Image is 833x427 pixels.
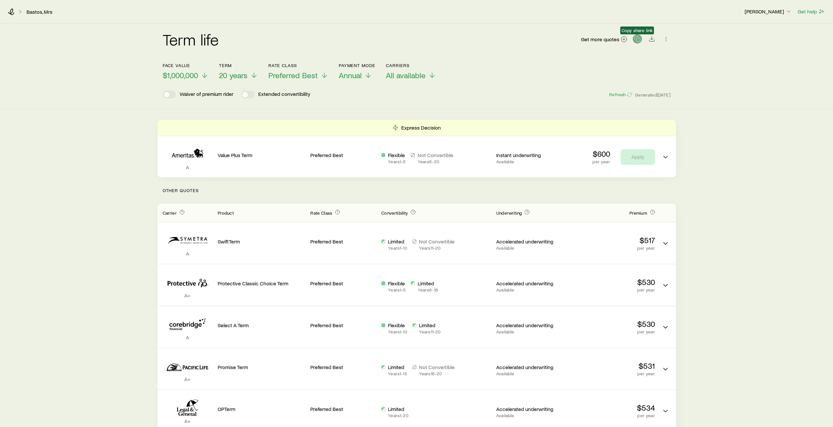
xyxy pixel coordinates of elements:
[218,322,305,329] p: Select A Term
[496,287,562,293] p: Available
[496,329,562,334] p: Available
[388,406,408,412] p: Limited
[219,63,258,80] button: Term20 years
[567,403,655,412] p: $534
[609,92,632,98] button: Refresh
[419,322,441,329] p: Limited
[567,329,655,334] p: per year
[496,413,562,418] p: Available
[567,277,655,287] p: $530
[163,63,208,68] p: Face value
[310,364,376,370] p: Preferred Best
[388,364,407,370] p: Limited
[163,250,212,257] p: A
[629,210,647,216] span: Premium
[417,280,438,287] p: Limited
[26,9,53,15] a: Bastos, Mrs
[496,152,562,158] p: Instant underwriting
[496,245,562,251] p: Available
[388,413,408,418] p: Years 1 - 20
[386,71,426,80] span: All available
[388,280,406,287] p: Flexible
[219,63,258,68] p: Term
[388,322,407,329] p: Flexible
[567,361,655,370] p: $531
[386,63,436,68] p: Carriers
[496,280,562,287] p: Accelerated underwriting
[310,152,376,158] p: Preferred Best
[218,364,305,370] p: Promise Term
[388,287,406,293] p: Years 1 - 5
[496,322,562,329] p: Accelerated underwriting
[388,245,407,251] p: Years 1 - 10
[163,292,212,299] p: A+
[419,364,455,370] p: Not Convertible
[339,63,376,68] p: Payment Mode
[388,159,406,164] p: Years 1 - 5
[621,149,655,165] button: Apply
[268,63,328,68] p: Rate Class
[339,63,376,80] button: Payment ModeAnnual
[163,418,212,424] p: A+
[496,406,562,412] p: Accelerated underwriting
[163,63,208,80] button: Face value$1,000,000
[567,236,655,245] p: $517
[386,63,436,80] button: CarriersAll available
[163,334,212,341] p: A
[635,92,670,98] span: Generated
[419,238,455,245] p: Not Convertible
[310,322,376,329] p: Preferred Best
[567,371,655,376] p: per year
[268,63,328,80] button: Rate ClassPreferred Best
[744,8,792,16] button: [PERSON_NAME]
[496,371,562,376] p: Available
[647,37,656,43] a: Download CSV
[218,152,305,158] p: Value Plus Term
[417,159,453,164] p: Years 6 - 20
[417,152,453,158] p: Not Convertible
[388,152,406,158] p: Flexible
[163,31,219,47] h2: Term life
[339,71,362,80] span: Annual
[622,28,653,33] span: Copy share link
[258,91,310,98] p: Extended convertibility
[581,37,619,42] span: Get more quotes
[388,329,407,334] p: Years 1 - 10
[163,71,198,80] span: $1,000,000
[157,120,676,177] div: Term quotes
[567,319,655,329] p: $530
[419,245,455,251] p: Years 11 - 20
[592,159,610,164] p: per year
[310,210,332,216] span: Rate Class
[218,210,234,216] span: Product
[163,210,177,216] span: Carrier
[218,238,305,245] p: SwiftTerm
[496,159,562,164] p: Available
[388,238,407,245] p: Limited
[310,238,376,245] p: Preferred Best
[419,329,441,334] p: Years 11 - 20
[219,71,247,80] span: 20 years
[417,287,438,293] p: Years 6 - 18
[218,280,305,287] p: Protective Classic Choice Term
[745,8,792,15] p: [PERSON_NAME]
[163,376,212,383] p: A+
[180,91,233,98] p: Waiver of premium rider
[310,280,376,287] p: Preferred Best
[567,287,655,293] p: per year
[268,71,318,80] span: Preferred Best
[163,164,212,170] p: A
[419,371,455,376] p: Years 16 - 20
[496,364,562,370] p: Accelerated underwriting
[567,245,655,251] p: per year
[567,413,655,418] p: per year
[657,92,671,98] span: [DATE]
[310,406,376,412] p: Preferred Best
[157,177,676,204] p: Other Quotes
[496,210,522,216] span: Underwriting
[581,36,627,43] a: Get more quotes
[388,371,407,376] p: Years 1 - 15
[401,124,441,131] p: Express Decision
[381,210,408,216] span: Convertibility
[218,406,305,412] p: OPTerm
